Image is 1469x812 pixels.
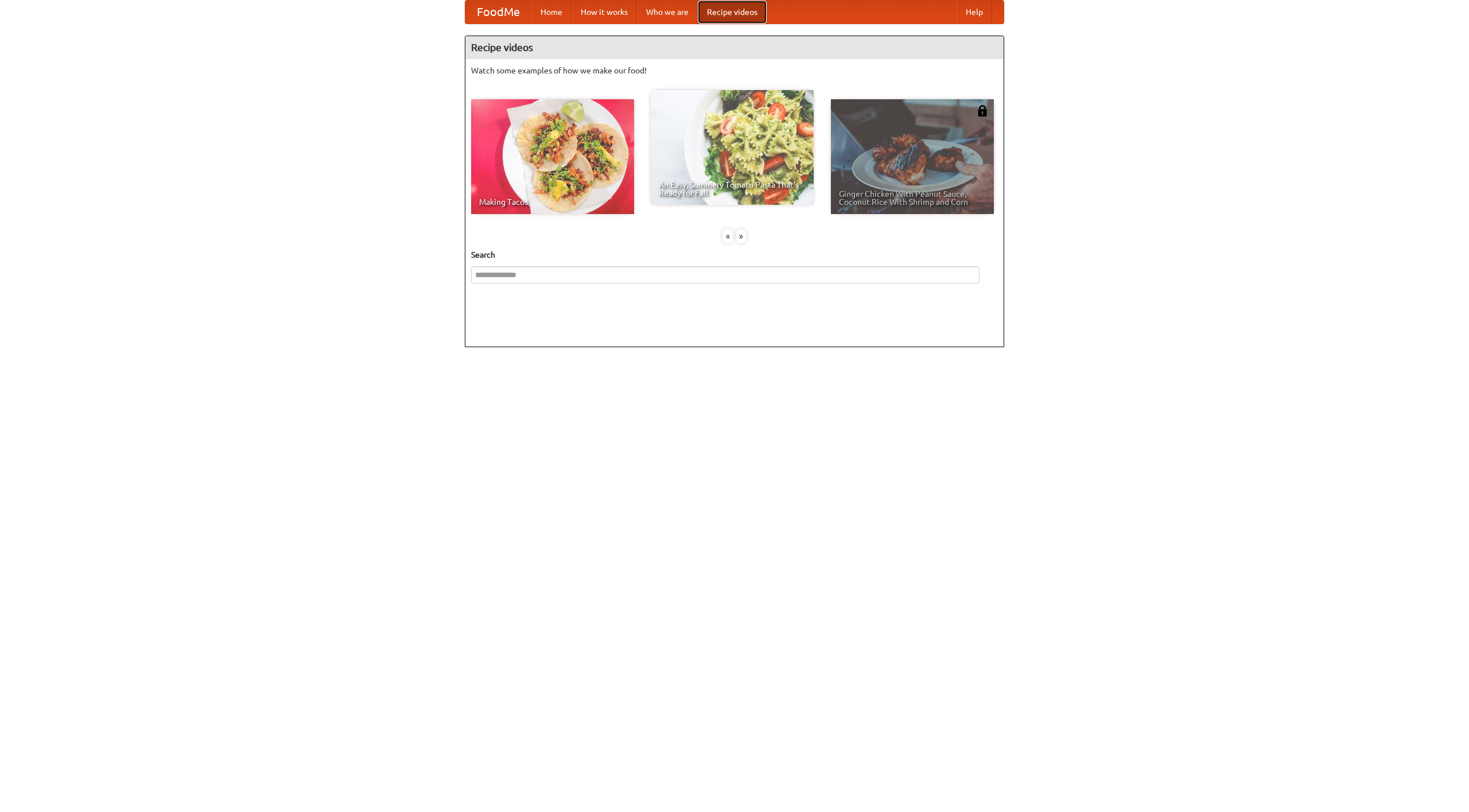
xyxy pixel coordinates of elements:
span: An Easy, Summery Tomato Pasta That's Ready for Fall [659,181,806,197]
div: « [722,229,733,243]
p: Watch some examples of how we make our food! [471,65,998,76]
a: FoodMe [465,1,531,24]
a: An Easy, Summery Tomato Pasta That's Ready for Fall [651,90,814,205]
img: 483408.png [977,105,988,116]
a: Home [531,1,572,24]
h5: Search [471,249,998,261]
a: Help [957,1,992,24]
a: Who we are [637,1,698,24]
a: Recipe videos [698,1,767,24]
a: How it works [572,1,637,24]
a: Making Tacos [471,99,634,214]
h4: Recipe videos [465,36,1004,59]
div: » [736,229,747,243]
span: Making Tacos [479,198,626,206]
